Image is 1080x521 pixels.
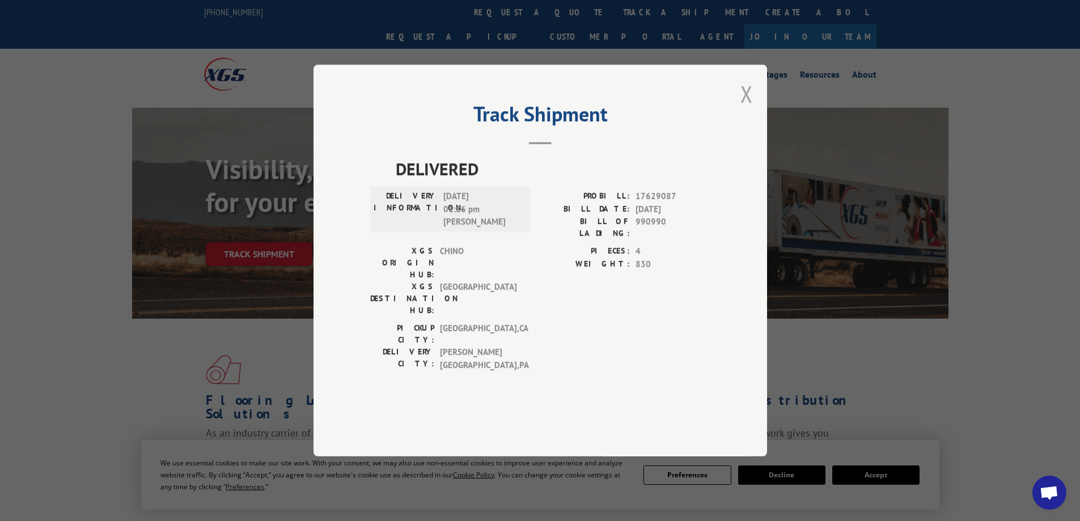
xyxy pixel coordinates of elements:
span: DELIVERED [396,156,710,181]
label: WEIGHT: [540,258,630,271]
span: [DATE] [636,203,710,216]
div: Open chat [1032,476,1066,510]
span: [GEOGRAPHIC_DATA] , CA [440,322,516,346]
label: DELIVERY CITY: [370,346,434,371]
span: [PERSON_NAME][GEOGRAPHIC_DATA] , PA [440,346,516,371]
label: PIECES: [540,245,630,258]
h2: Track Shipment [370,106,710,128]
label: XGS ORIGIN HUB: [370,245,434,281]
label: PROBILL: [540,190,630,203]
label: XGS DESTINATION HUB: [370,281,434,316]
span: [GEOGRAPHIC_DATA] [440,281,516,316]
span: 830 [636,258,710,271]
span: [DATE] 01:16 pm [PERSON_NAME] [443,190,520,228]
span: CHINO [440,245,516,281]
label: PICKUP CITY: [370,322,434,346]
label: DELIVERY INFORMATION: [374,190,438,228]
span: 4 [636,245,710,258]
label: BILL DATE: [540,203,630,216]
span: 990990 [636,215,710,239]
label: BILL OF LADING: [540,215,630,239]
span: 17629087 [636,190,710,203]
button: Close modal [740,79,753,109]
